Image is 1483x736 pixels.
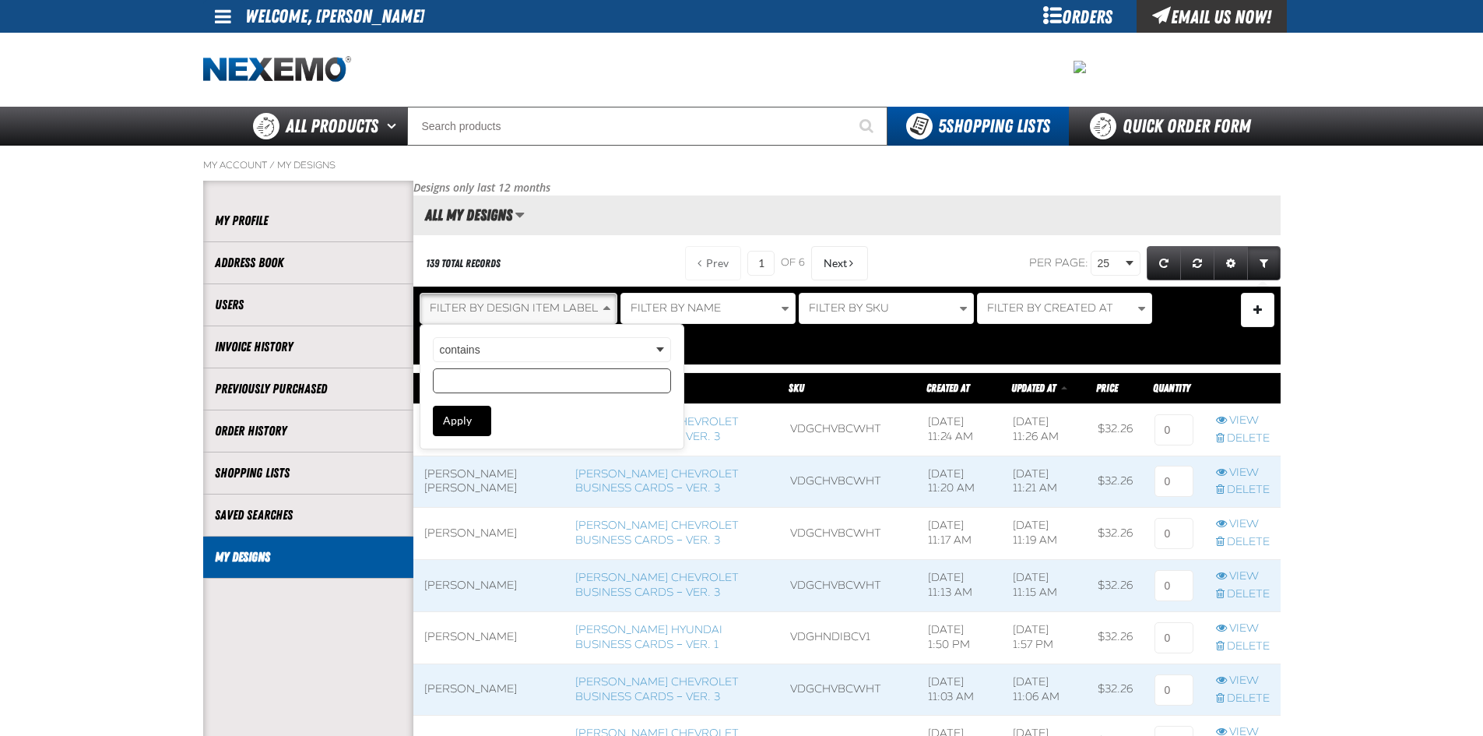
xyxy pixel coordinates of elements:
[413,611,565,664] td: [PERSON_NAME]
[1011,382,1058,394] a: Updated At
[1154,414,1193,445] input: 0
[413,403,565,456] td: [PERSON_NAME]
[917,611,1002,664] td: [DATE] 1:50 PM
[1214,246,1248,280] a: Expand or Collapse Grid Settings
[1154,570,1193,601] input: 0
[1002,664,1087,716] td: [DATE] 11:06 AM
[1029,256,1088,269] span: Per page:
[779,508,917,560] td: VDGCHVBCWHT
[413,181,1281,195] p: Designs only last 12 months
[575,467,739,495] a: [PERSON_NAME] Chevrolet Business Cards – Ver. 3
[917,508,1002,560] td: [DATE] 11:17 AM
[1154,466,1193,497] input: 0
[849,107,887,146] button: Start Searching
[203,159,267,171] a: My Account
[407,107,887,146] input: Search
[1216,587,1270,602] a: Delete row action
[779,664,917,716] td: VDGCHVBCWHT
[938,115,946,137] strong: 5
[1087,560,1144,612] td: $32.26
[413,456,565,508] td: [PERSON_NAME] [PERSON_NAME]
[1096,382,1118,394] span: Price
[286,112,378,140] span: All Products
[1074,61,1086,73] img: 6358a36e9cb9eabefd07fbcee19ff36d.jpeg
[977,293,1152,324] button: Filter By Created At
[203,56,351,83] img: Nexemo logo
[215,380,402,398] a: Previously Purchased
[1087,508,1144,560] td: $32.26
[917,403,1002,456] td: [DATE] 11:24 AM
[1002,611,1087,664] td: [DATE] 1:57 PM
[926,382,969,394] a: Created At
[779,560,917,612] td: VDGCHVBCWHT
[215,338,402,356] a: Invoice History
[413,664,565,716] td: [PERSON_NAME]
[215,464,402,482] a: Shopping Lists
[1216,692,1270,706] a: Delete row action
[215,506,402,524] a: Saved Searches
[433,368,671,393] input: Design Item Label filter value
[1002,560,1087,612] td: [DATE] 11:15 AM
[1216,535,1270,550] a: Delete row action
[779,611,917,664] td: VDGHNDIBCV1
[413,560,565,612] td: [PERSON_NAME]
[413,206,512,224] h2: All My Designs
[215,548,402,566] a: My Designs
[1154,518,1193,549] input: 0
[381,107,407,146] button: Open All Products pages
[433,406,491,436] button: Apply Filter By Design Item Label
[799,293,974,324] button: Filter By SKU
[420,324,684,449] div: Filter By Design Item Label
[413,508,565,560] td: [PERSON_NAME]
[203,159,1281,171] nav: Breadcrumbs
[1087,611,1144,664] td: $32.26
[809,301,889,315] span: Filter By SKU
[426,256,501,271] div: 139 total records
[1154,674,1193,706] input: 0
[917,560,1002,612] td: [DATE] 11:13 AM
[987,301,1113,315] span: Filter By Created At
[917,456,1002,508] td: [DATE] 11:20 AM
[515,202,525,228] button: Manage grid views. Current view is All My Designs
[1216,483,1270,498] a: Delete row action
[781,256,805,270] span: of 6
[1002,403,1087,456] td: [DATE] 11:26 AM
[575,571,739,599] a: [PERSON_NAME] Chevrolet Business Cards – Ver. 3
[1216,674,1270,688] a: View row action
[1216,431,1270,446] a: Delete row action
[269,159,275,171] span: /
[440,342,653,358] span: contains
[420,293,617,324] button: Filter By Design Item Label
[631,301,721,315] span: Filter By Name
[811,246,868,280] button: Next Page
[1154,622,1193,653] input: 0
[747,251,775,276] input: Current page number
[1216,639,1270,654] a: Delete row action
[1180,246,1214,280] a: Reset grid action
[1216,622,1270,636] a: View row action
[1011,382,1056,394] span: Updated At
[1002,508,1087,560] td: [DATE] 11:19 AM
[215,296,402,314] a: Users
[1087,664,1144,716] td: $32.26
[1205,372,1281,403] th: Row actions
[1216,569,1270,584] a: View row action
[203,56,351,83] a: Home
[575,519,739,547] a: [PERSON_NAME] Chevrolet Business Cards – Ver. 3
[1147,246,1181,280] a: Refresh grid action
[1241,293,1274,327] button: Expand or Collapse Filter Management drop-down
[1153,382,1190,394] span: Quantity
[824,257,847,269] span: Next Page
[215,422,402,440] a: Order History
[779,403,917,456] td: VDGCHVBCWHT
[575,623,722,651] a: [PERSON_NAME] Hyundai Business Cards – Ver. 1
[1098,255,1123,272] span: 25
[620,293,796,324] button: Filter By Name
[575,675,739,703] a: [PERSON_NAME] Chevrolet Business Cards – Ver. 3
[789,382,804,394] a: SKU
[779,456,917,508] td: VDGCHVBCWHT
[1247,246,1281,280] a: Expand or Collapse Grid Filters
[917,664,1002,716] td: [DATE] 11:03 AM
